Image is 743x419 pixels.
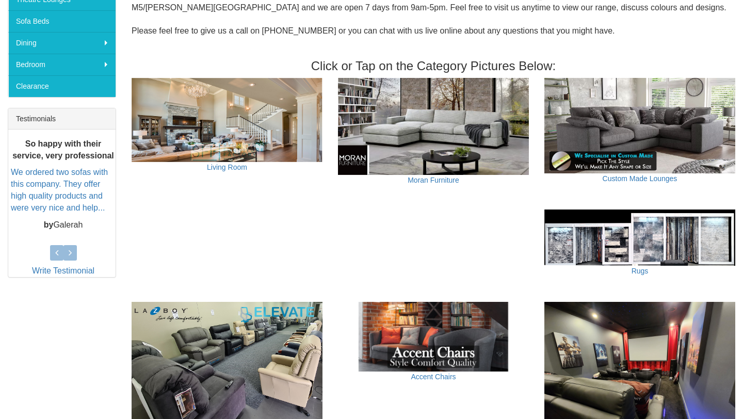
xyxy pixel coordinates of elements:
a: Sofa Beds [8,10,116,32]
a: Rugs [632,267,649,275]
a: Moran Furniture [408,176,459,184]
a: Custom Made Lounges [603,174,677,183]
a: Accent Chairs [411,373,456,381]
a: Write Testimonial [32,266,94,275]
a: Dining [8,32,116,54]
img: Rugs [544,209,735,266]
a: Bedroom [8,54,116,75]
b: by [44,220,54,229]
img: Moran Furniture [338,78,529,175]
div: Testimonials [8,108,116,130]
img: Custom Made Lounges [544,78,735,173]
a: We ordered two sofas with this company. They offer high quality products and were very nice and h... [11,168,108,212]
b: So happy with their service, very professional [12,139,114,160]
p: Galerah [11,219,116,231]
a: Living Room [207,163,247,171]
h3: Click or Tap on the Category Pictures Below: [132,59,735,73]
img: Living Room [132,78,322,162]
img: Accent Chairs [338,302,529,372]
a: Clearance [8,75,116,97]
